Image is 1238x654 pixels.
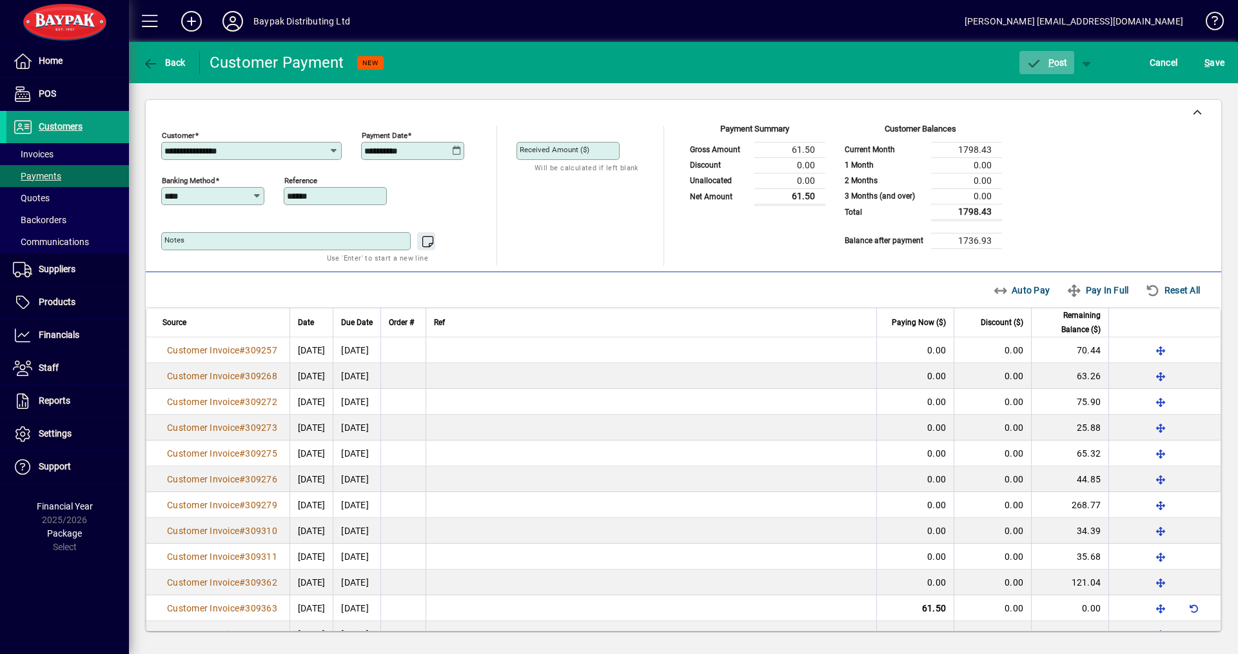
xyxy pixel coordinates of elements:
[341,315,373,330] span: Due Date
[1077,551,1101,562] span: 35.68
[13,149,54,159] span: Invoices
[6,165,129,187] a: Payments
[239,526,245,536] span: #
[927,397,946,407] span: 0.00
[6,231,129,253] a: Communications
[1005,603,1023,613] span: 0.00
[39,362,59,373] span: Staff
[683,157,754,173] td: Discount
[239,629,245,639] span: #
[6,45,129,77] a: Home
[13,237,89,247] span: Communications
[6,319,129,352] a: Financials
[162,601,282,615] a: Customer Invoice#309363
[162,131,195,140] mat-label: Customer
[162,315,186,330] span: Source
[253,11,350,32] div: Baypak Distributing Ltd
[239,500,245,510] span: #
[298,315,314,330] span: Date
[39,297,75,307] span: Products
[1077,371,1101,381] span: 63.26
[1146,51,1181,74] button: Cancel
[931,204,1002,220] td: 1798.43
[6,286,129,319] a: Products
[1005,500,1023,510] span: 0.00
[245,526,277,536] span: 309310
[6,209,129,231] a: Backorders
[927,474,946,484] span: 0.00
[162,343,282,357] a: Customer Invoice#309257
[239,448,245,459] span: #
[922,603,946,613] span: 61.50
[298,397,326,407] span: [DATE]
[1145,280,1200,301] span: Reset All
[1077,448,1101,459] span: 65.32
[245,422,277,433] span: 309273
[167,577,239,588] span: Customer Invoice
[245,629,277,639] span: 309366
[333,466,380,492] td: [DATE]
[298,526,326,536] span: [DATE]
[245,551,277,562] span: 309311
[333,621,380,647] td: [DATE]
[981,315,1023,330] span: Discount ($)
[239,474,245,484] span: #
[298,500,326,510] span: [DATE]
[298,371,326,381] span: [DATE]
[838,188,931,204] td: 3 Months (and over)
[1061,279,1134,302] button: Pay In Full
[931,157,1002,173] td: 0.00
[754,173,825,188] td: 0.00
[167,448,239,459] span: Customer Invoice
[838,123,1002,142] div: Customer Balances
[162,421,282,435] a: Customer Invoice#309273
[1005,526,1023,536] span: 0.00
[239,397,245,407] span: #
[1005,474,1023,484] span: 0.00
[892,315,946,330] span: Paying Now ($)
[1201,51,1228,74] button: Save
[333,363,380,389] td: [DATE]
[1019,51,1074,74] button: Post
[6,253,129,286] a: Suppliers
[683,188,754,204] td: Net Amount
[1077,629,1101,639] span: 56.66
[1150,52,1178,73] span: Cancel
[1026,57,1068,68] span: ost
[1204,57,1210,68] span: S
[1005,629,1023,639] span: 0.00
[39,88,56,99] span: POS
[838,126,1002,249] app-page-summary-card: Customer Balances
[1077,526,1101,536] span: 34.39
[1005,422,1023,433] span: 0.00
[142,57,186,68] span: Back
[1077,345,1101,355] span: 70.44
[1005,345,1023,355] span: 0.00
[927,448,946,459] span: 0.00
[927,371,946,381] span: 0.00
[927,551,946,562] span: 0.00
[298,629,326,639] span: [DATE]
[1039,308,1101,337] span: Remaining Balance ($)
[1005,397,1023,407] span: 0.00
[239,577,245,588] span: #
[1048,57,1054,68] span: P
[683,142,754,157] td: Gross Amount
[931,142,1002,157] td: 1798.43
[6,143,129,165] a: Invoices
[171,10,212,33] button: Add
[298,603,326,613] span: [DATE]
[927,577,946,588] span: 0.00
[838,233,931,248] td: Balance after payment
[13,215,66,225] span: Backorders
[362,59,378,67] span: NEW
[239,603,245,613] span: #
[39,264,75,274] span: Suppliers
[333,441,380,466] td: [DATE]
[298,551,326,562] span: [DATE]
[13,193,50,203] span: Quotes
[245,577,277,588] span: 309362
[838,157,931,173] td: 1 Month
[162,176,215,185] mat-label: Banking method
[39,461,71,471] span: Support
